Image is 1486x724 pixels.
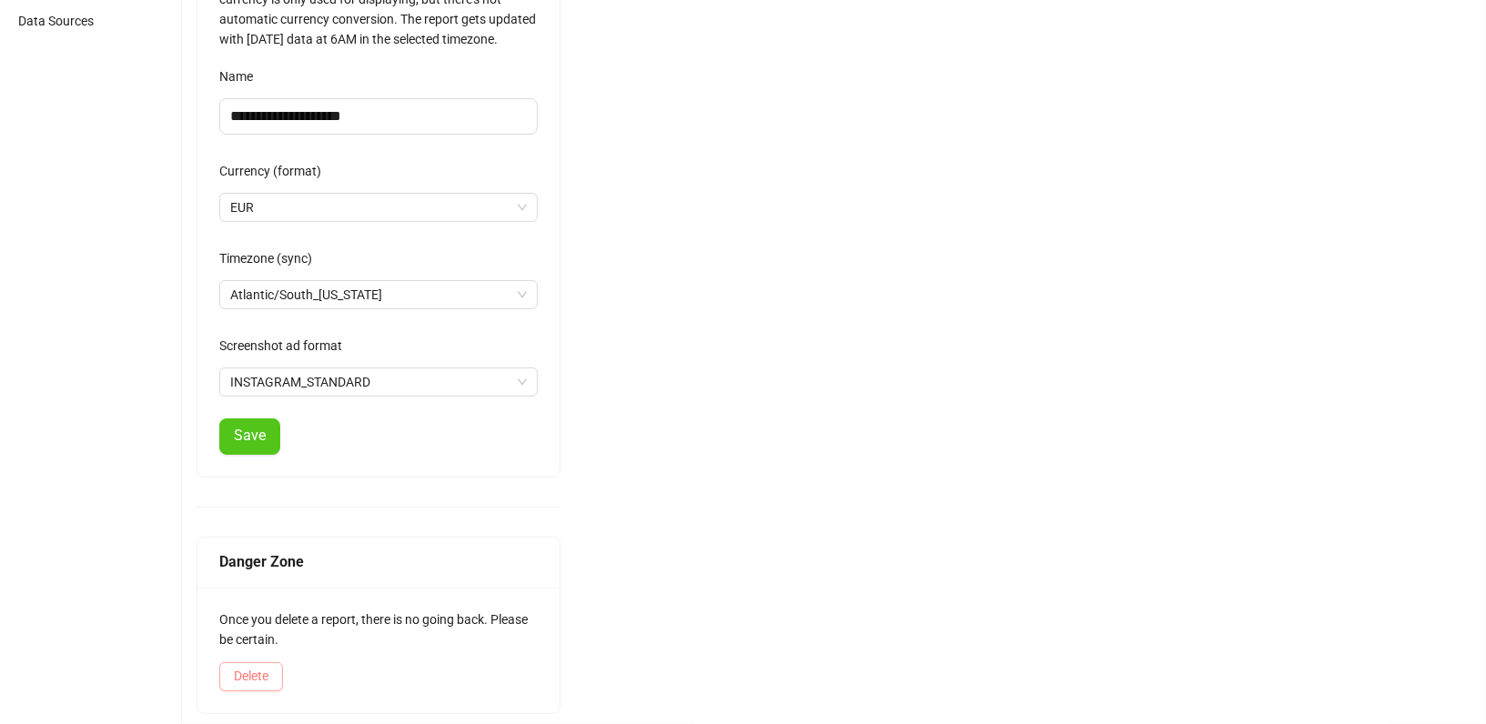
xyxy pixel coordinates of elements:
button: Delete [219,662,283,691]
label: Screenshot ad format [219,331,354,360]
label: Name [219,62,265,91]
label: Currency (format) [219,156,333,186]
div: Once you delete a report, there is no going back. Please be certain. [219,609,538,649]
div: Danger Zone [219,550,538,573]
span: Atlantic/South_Georgia [230,281,527,308]
span: Delete [234,669,268,683]
button: Save [219,418,280,455]
label: Timezone (sync) [219,244,324,273]
span: EUR [230,194,527,221]
span: Data Sources [18,14,94,28]
span: INSTAGRAM_STANDARD [230,368,527,396]
span: Save [234,427,266,444]
input: Name [219,98,538,135]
